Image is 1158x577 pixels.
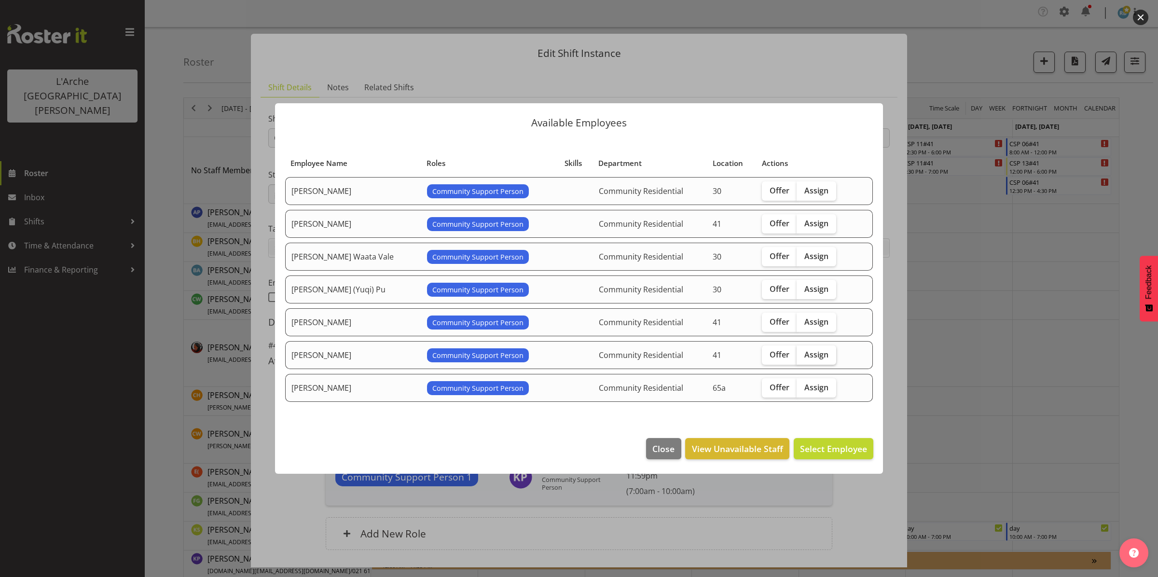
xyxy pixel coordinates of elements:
span: 30 [713,251,721,262]
span: Close [652,442,675,455]
button: Select Employee [794,438,873,459]
img: help-xxl-2.png [1129,548,1139,558]
td: [PERSON_NAME] [285,341,421,369]
span: Assign [804,251,828,261]
span: Offer [770,383,789,392]
span: Community Residential [599,350,683,360]
div: Actions [762,158,853,169]
span: Community Support Person [432,350,524,361]
span: Community Support Person [432,186,524,197]
button: Feedback - Show survey [1140,256,1158,321]
span: Assign [804,317,828,327]
span: Assign [804,186,828,195]
span: Community Residential [599,219,683,229]
button: Close [646,438,681,459]
span: Offer [770,317,789,327]
span: 41 [713,350,721,360]
div: Roles [427,158,553,169]
span: Community Residential [599,186,683,196]
div: Location [713,158,751,169]
span: 41 [713,317,721,328]
div: Skills [565,158,587,169]
span: 30 [713,186,721,196]
span: Community Support Person [432,383,524,394]
span: 65a [713,383,726,393]
span: Community Support Person [432,317,524,328]
span: Select Employee [800,443,867,454]
span: Assign [804,383,828,392]
td: [PERSON_NAME] [285,374,421,402]
span: Assign [804,350,828,359]
span: Feedback [1144,265,1153,299]
td: [PERSON_NAME] [285,177,421,205]
div: Department [598,158,702,169]
span: 30 [713,284,721,295]
span: 41 [713,219,721,229]
span: Offer [770,350,789,359]
span: Community Support Person [432,219,524,230]
span: Community Residential [599,383,683,393]
button: View Unavailable Staff [685,438,789,459]
div: Employee Name [290,158,415,169]
span: Assign [804,219,828,228]
td: [PERSON_NAME] [285,210,421,238]
span: View Unavailable Staff [692,442,783,455]
span: Assign [804,284,828,294]
span: Community Support Person [432,252,524,262]
td: [PERSON_NAME] [285,308,421,336]
span: Offer [770,186,789,195]
span: Community Residential [599,317,683,328]
td: [PERSON_NAME] (Yuqi) Pu [285,275,421,303]
span: Offer [770,251,789,261]
span: Community Support Person [432,285,524,295]
td: [PERSON_NAME] Waata Vale [285,243,421,271]
span: Offer [770,219,789,228]
span: Community Residential [599,251,683,262]
p: Available Employees [285,118,873,128]
span: Offer [770,284,789,294]
span: Community Residential [599,284,683,295]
